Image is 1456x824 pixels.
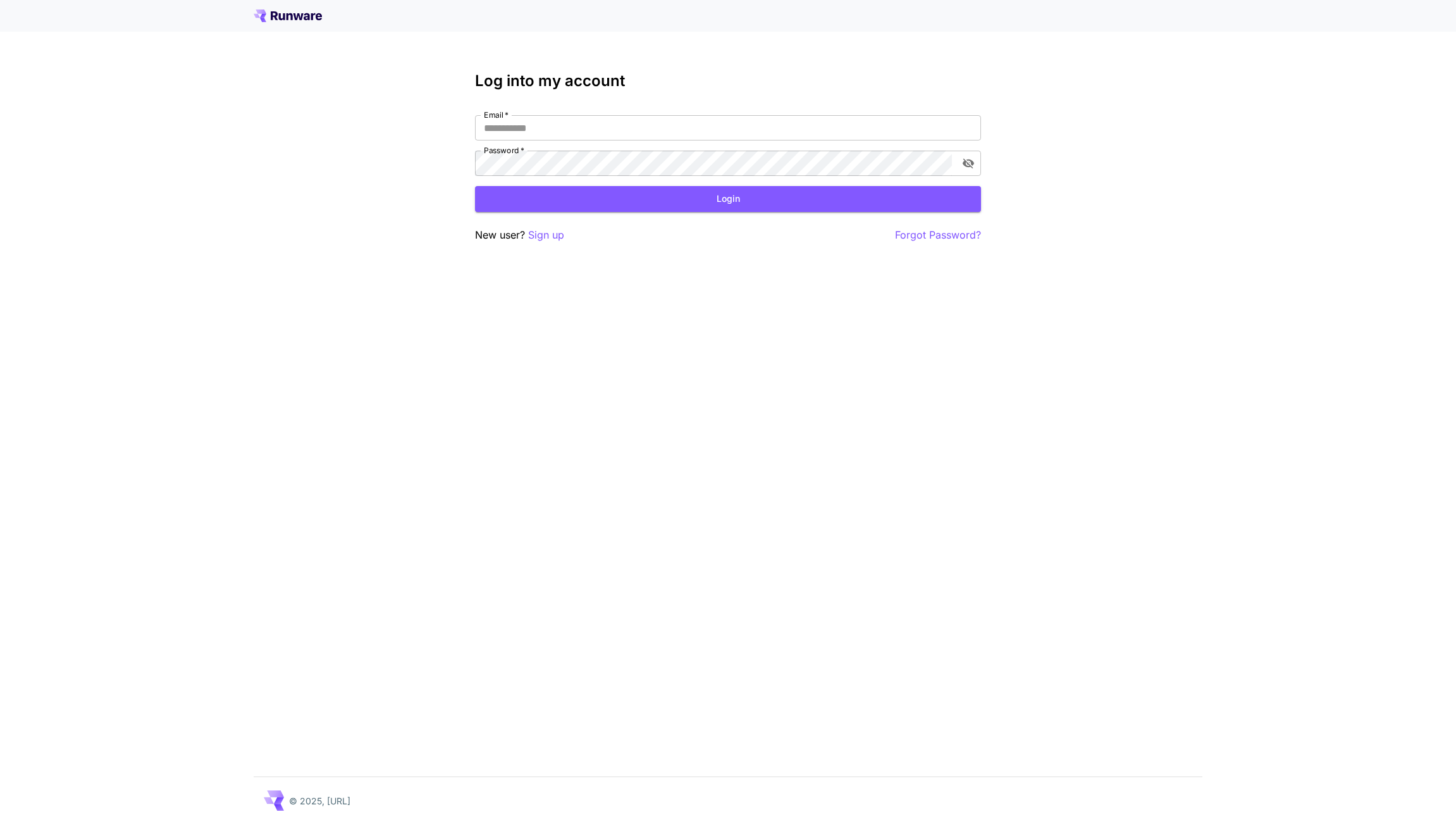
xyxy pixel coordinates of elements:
[475,186,981,212] button: Login
[475,227,564,243] p: New user?
[484,109,509,120] label: Email
[484,145,524,156] label: Password
[895,227,981,243] button: Forgot Password?
[957,152,980,175] button: toggle password visibility
[475,72,981,90] h3: Log into my account
[289,794,350,808] p: © 2025, [URL]
[528,227,564,243] button: Sign up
